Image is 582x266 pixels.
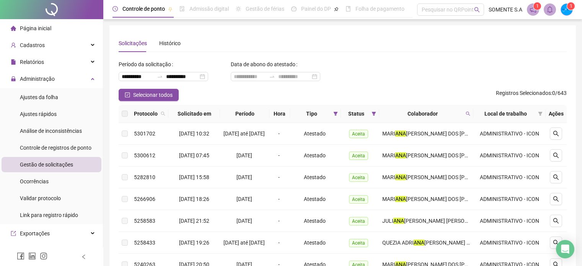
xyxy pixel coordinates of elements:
[473,232,546,254] td: ADMINISTRATIVO - ICON
[395,174,406,180] mark: ANA
[20,195,61,201] span: Validar protocolo
[278,240,280,246] span: -
[349,130,368,138] span: Aceita
[301,6,331,12] span: Painel do DP
[464,108,472,119] span: search
[179,174,209,180] span: [DATE] 15:58
[406,174,500,180] span: [PERSON_NAME] DOS [PERSON_NAME]
[474,7,480,13] span: search
[553,218,559,224] span: search
[349,217,368,225] span: Aceita
[466,111,470,116] span: search
[20,128,82,134] span: Análise de inconsistências
[395,131,406,137] mark: ANA
[20,212,78,218] span: Link para registro rápido
[561,4,572,15] img: 50881
[134,152,155,158] span: 5300612
[382,152,395,158] span: MARI
[546,6,553,13] span: bell
[372,111,376,116] span: filter
[179,131,209,137] span: [DATE] 10:32
[220,105,269,123] th: Período
[20,59,44,65] span: Relatórios
[168,7,173,11] span: pushpin
[304,131,326,137] span: Atestado
[382,109,463,118] span: Colaborador
[382,174,395,180] span: MARI
[269,73,275,80] span: to
[20,111,57,117] span: Ajustes rápidos
[119,89,179,101] button: Selecionar todos
[473,123,546,145] td: ADMINISTRATIVO - ICON
[549,109,564,118] div: Ações
[424,240,507,246] span: [PERSON_NAME] [PERSON_NAME]
[40,252,47,260] span: instagram
[231,58,300,70] label: Data de abono do atestado
[538,111,543,116] span: filter
[473,166,546,188] td: ADMINISTRATIVO - ICON
[332,108,339,119] span: filter
[125,92,130,98] span: check-square
[11,26,16,31] span: home
[11,76,16,82] span: lock
[159,108,167,119] span: search
[414,240,424,246] mark: ANA
[293,109,330,118] span: Tipo
[553,152,559,158] span: search
[159,39,181,47] div: Histórico
[553,240,559,246] span: search
[536,3,539,9] span: 1
[406,131,500,137] span: [PERSON_NAME] DOS [PERSON_NAME]
[236,196,252,202] span: [DATE]
[28,252,36,260] span: linkedin
[134,240,155,246] span: 5258433
[473,210,546,232] td: ADMINISTRATIVO - ICON
[349,239,368,247] span: Aceita
[119,58,176,70] label: Período da solicitação
[406,196,500,202] span: [PERSON_NAME] DOS [PERSON_NAME]
[119,39,147,47] div: Solicitações
[533,2,541,10] sup: 1
[473,145,546,166] td: ADMINISTRATIVO - ICON
[161,111,165,116] span: search
[304,218,326,224] span: Atestado
[179,240,209,246] span: [DATE] 19:26
[304,152,326,158] span: Atestado
[349,173,368,182] span: Aceita
[20,178,49,184] span: Ocorrências
[20,145,91,151] span: Controle de registros de ponto
[536,108,544,119] span: filter
[20,76,55,82] span: Administração
[20,162,73,168] span: Gestão de solicitações
[556,240,574,258] div: Open Intercom Messenger
[168,105,220,123] th: Solicitado em
[134,196,155,202] span: 5266906
[179,218,209,224] span: [DATE] 21:52
[278,131,280,137] span: -
[20,94,58,100] span: Ajustes da folha
[496,90,551,96] span: Registros Selecionados
[382,131,395,137] span: MARI
[489,5,522,14] span: SOMENTE S.A
[553,196,559,202] span: search
[11,231,16,236] span: export
[179,196,209,202] span: [DATE] 18:26
[278,174,280,180] span: -
[189,6,229,12] span: Admissão digital
[179,152,209,158] span: [DATE] 07:45
[291,6,297,11] span: dashboard
[81,254,86,259] span: left
[473,188,546,210] td: ADMINISTRATIVO - ICON
[269,105,290,123] th: Hora
[496,89,567,101] span: : 0 / 643
[122,6,165,12] span: Controle de ponto
[236,218,252,224] span: [DATE]
[346,6,351,11] span: book
[20,230,50,237] span: Exportações
[134,174,155,180] span: 5282810
[236,152,252,158] span: [DATE]
[17,252,24,260] span: facebook
[553,131,559,137] span: search
[382,196,395,202] span: MARI
[223,131,265,137] span: [DATE] até [DATE]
